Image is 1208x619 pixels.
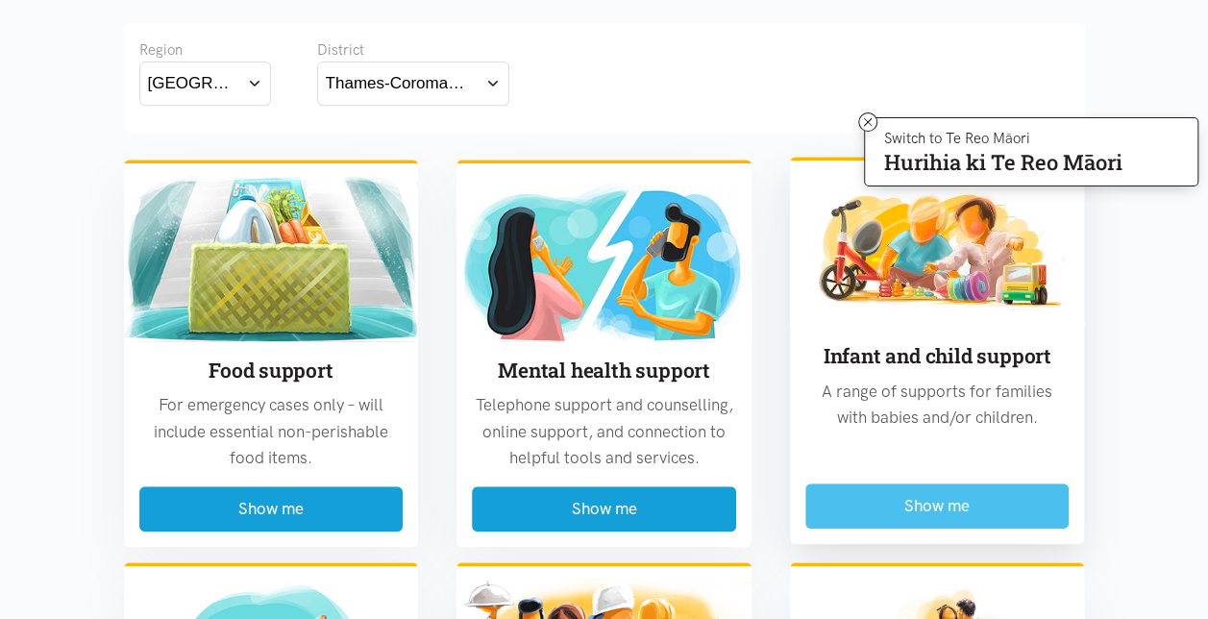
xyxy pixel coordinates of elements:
div: [GEOGRAPHIC_DATA] [148,70,239,96]
button: Show me [472,486,736,532]
div: Region [139,38,271,62]
p: Telephone support and counselling, online support, and connection to helpful tools and services. [472,392,736,471]
div: Thames-Coromandel [326,70,466,96]
button: Thames-Coromandel [317,62,509,105]
p: Switch to Te Reo Māori [884,133,1122,144]
p: Hurihia ki Te Reo Māori [884,154,1122,171]
h3: Food support [139,357,404,384]
button: Show me [139,486,404,532]
button: Show me [805,483,1070,529]
p: For emergency cases only – will include essential non-perishable food items. [139,392,404,471]
h3: Infant and child support [805,342,1070,370]
h3: Mental health support [472,357,736,384]
p: A range of supports for families with babies and/or children. [805,379,1070,431]
button: [GEOGRAPHIC_DATA] [139,62,271,105]
div: District [317,38,509,62]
